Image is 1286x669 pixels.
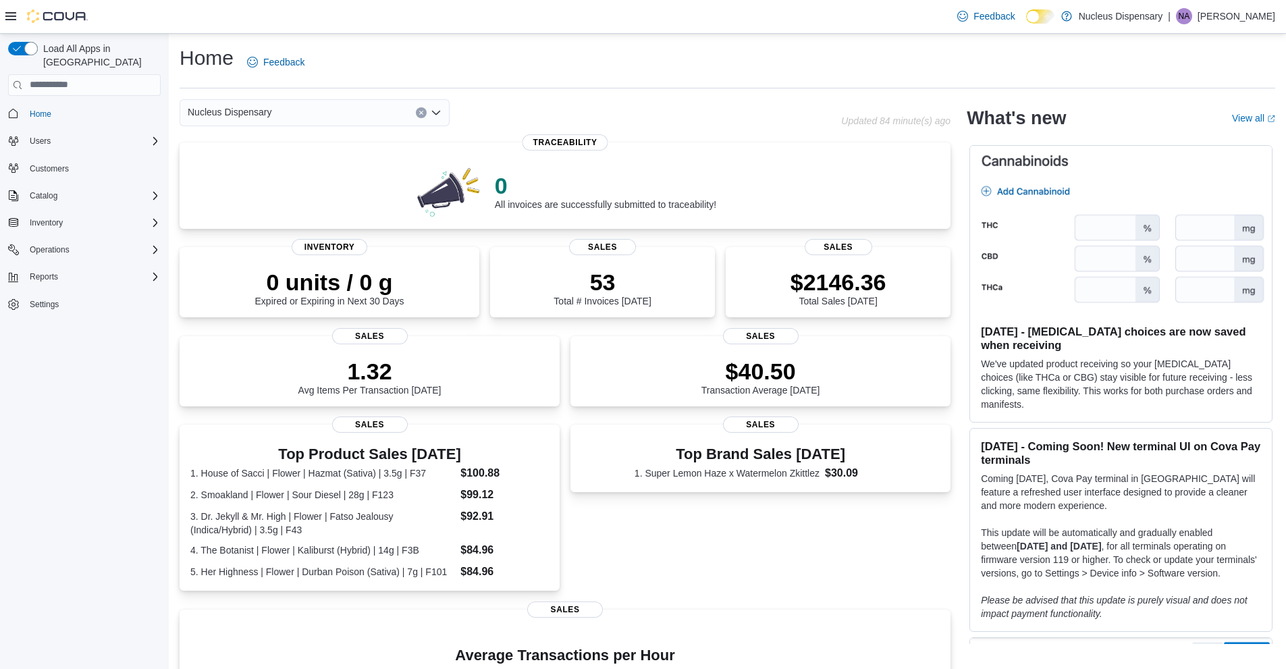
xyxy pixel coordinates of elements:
div: All invoices are successfully submitted to traceability! [495,172,716,210]
a: Customers [24,161,74,177]
span: Feedback [973,9,1015,23]
h3: [DATE] - Coming Soon! New terminal UI on Cova Pay terminals [981,439,1261,466]
dt: 1. Super Lemon Haze x Watermelon Zkittlez [635,466,820,480]
p: | [1168,8,1171,24]
button: Operations [3,240,166,259]
h4: Average Transactions per Hour [190,647,940,664]
button: Catalog [24,188,63,204]
span: Catalog [30,190,57,201]
span: Nucleus Dispensary [188,104,272,120]
dd: $30.09 [825,465,886,481]
div: Transaction Average [DATE] [701,358,820,396]
dt: 3. Dr. Jekyll & Mr. High | Flower | Fatso Jealousy (Indica/Hybrid) | 3.5g | F43 [190,510,455,537]
img: 0 [414,164,484,218]
button: Users [3,132,166,151]
strong: [DATE] and [DATE] [1017,541,1101,552]
div: Expired or Expiring in Next 30 Days [255,269,404,306]
button: Operations [24,242,75,258]
em: Please be advised that this update is purely visual and does not impact payment functionality. [981,595,1248,619]
span: Traceability [523,134,608,151]
button: Customers [3,159,166,178]
a: Settings [24,296,64,313]
button: Reports [3,267,166,286]
button: Open list of options [431,107,441,118]
button: Inventory [24,215,68,231]
span: Users [30,136,51,146]
dd: $84.96 [460,542,549,558]
span: Sales [723,328,799,344]
a: View allExternal link [1232,113,1275,124]
span: Inventory [292,239,367,255]
span: Reports [30,271,58,282]
button: Users [24,133,56,149]
button: Clear input [416,107,427,118]
svg: External link [1267,115,1275,123]
span: Operations [24,242,161,258]
div: Neil Ashmeade [1176,8,1192,24]
button: Catalog [3,186,166,205]
p: Coming [DATE], Cova Pay terminal in [GEOGRAPHIC_DATA] will feature a refreshed user interface des... [981,472,1261,512]
button: Home [3,104,166,124]
span: Operations [30,244,70,255]
p: 0 units / 0 g [255,269,404,296]
span: Settings [24,296,161,313]
span: Sales [332,328,408,344]
span: Customers [24,160,161,177]
p: Updated 84 minute(s) ago [841,115,950,126]
span: Sales [527,601,603,618]
span: Catalog [24,188,161,204]
button: Settings [3,294,166,314]
span: Sales [332,417,408,433]
span: Customers [30,163,69,174]
span: Home [30,109,51,119]
span: Inventory [24,215,161,231]
span: Inventory [30,217,63,228]
span: Feedback [263,55,304,69]
span: Home [24,105,161,122]
p: Nucleus Dispensary [1079,8,1163,24]
span: NA [1179,8,1190,24]
dt: 5. Her Highness | Flower | Durban Poison (Sativa) | 7g | F101 [190,565,455,579]
span: Users [24,133,161,149]
h3: [DATE] - [MEDICAL_DATA] choices are now saved when receiving [981,325,1261,352]
button: Reports [24,269,63,285]
dt: 4. The Botanist | Flower | Kaliburst (Hybrid) | 14g | F3B [190,543,455,557]
p: 0 [495,172,716,199]
p: $2146.36 [791,269,886,296]
p: 1.32 [298,358,441,385]
button: Inventory [3,213,166,232]
div: Avg Items Per Transaction [DATE] [298,358,441,396]
dd: $84.96 [460,564,549,580]
a: Feedback [242,49,310,76]
a: Home [24,106,57,122]
p: $40.50 [701,358,820,385]
span: Settings [30,299,59,310]
div: Total Sales [DATE] [791,269,886,306]
a: Feedback [952,3,1020,30]
dd: $100.88 [460,465,549,481]
img: Cova [27,9,88,23]
p: 53 [554,269,651,296]
dt: 1. House of Sacci | Flower | Hazmat (Sativa) | 3.5g | F37 [190,466,455,480]
dd: $92.91 [460,508,549,525]
input: Dark Mode [1026,9,1054,24]
div: Total # Invoices [DATE] [554,269,651,306]
h3: Top Product Sales [DATE] [190,446,549,462]
p: This update will be automatically and gradually enabled between , for all terminals operating on ... [981,526,1261,580]
span: Sales [805,239,872,255]
span: Reports [24,269,161,285]
h2: What's new [967,107,1066,129]
span: Sales [723,417,799,433]
span: Sales [569,239,637,255]
nav: Complex example [8,99,161,350]
dd: $99.12 [460,487,549,503]
dt: 2. Smoakland | Flower | Sour Diesel | 28g | F123 [190,488,455,502]
h3: Top Brand Sales [DATE] [635,446,887,462]
p: We've updated product receiving so your [MEDICAL_DATA] choices (like THCa or CBG) stay visible fo... [981,357,1261,411]
h1: Home [180,45,234,72]
span: Load All Apps in [GEOGRAPHIC_DATA] [38,42,161,69]
p: [PERSON_NAME] [1198,8,1275,24]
